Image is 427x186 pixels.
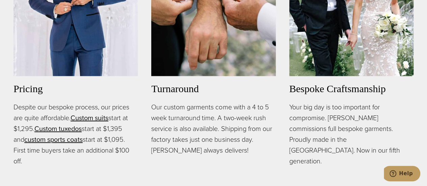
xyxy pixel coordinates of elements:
h3: Pricing [14,81,138,96]
iframe: Opens a widget where you can chat to one of our agents [384,166,420,183]
a: Custom tuxedos [34,124,82,134]
h3: Turnaround [151,81,275,96]
a: Custom suits [71,113,108,123]
h3: Bespoke Craftsmanship [289,81,413,96]
p: Your big day is too important for compromise. [PERSON_NAME] commissions full bespoke garments. Pr... [289,102,413,166]
p: Despite our bespoke process, our prices are quite affordable. start at $1,295. start at $1,395 an... [14,102,138,166]
p: Our custom garments come with a 4 to 5 week turnaround time. A two-week rush service is also avai... [151,102,275,156]
a: custom sports coats [24,134,83,144]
